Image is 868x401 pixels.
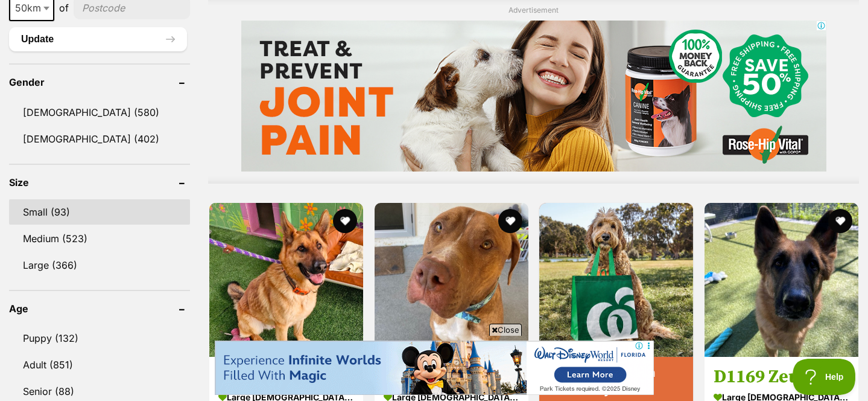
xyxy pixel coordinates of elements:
[215,341,654,395] iframe: Advertisement
[489,324,522,336] span: Close
[9,226,190,251] a: Medium (523)
[9,352,190,377] a: Adult (851)
[9,77,190,88] header: Gender
[209,203,363,357] img: D1157 Sarge - German Shepherd Dog
[9,199,190,225] a: Small (93)
[59,1,69,15] span: of
[793,359,856,395] iframe: Help Scout Beacon - Open
[333,209,357,233] button: favourite
[9,303,190,314] header: Age
[705,203,858,357] img: D1169 Zeus - German Shepherd Dog
[9,252,190,278] a: Large (366)
[714,365,849,388] h3: D1169 Zeus
[9,177,190,188] header: Size
[375,203,528,357] img: D1178 Leo - Bull Arab Dog
[828,209,852,233] button: favourite
[9,126,190,152] a: [DEMOGRAPHIC_DATA] (402)
[9,326,190,351] a: Puppy (132)
[241,21,826,172] iframe: Advertisement
[9,100,190,125] a: [DEMOGRAPHIC_DATA] (580)
[9,27,187,51] button: Update
[498,209,522,233] button: favourite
